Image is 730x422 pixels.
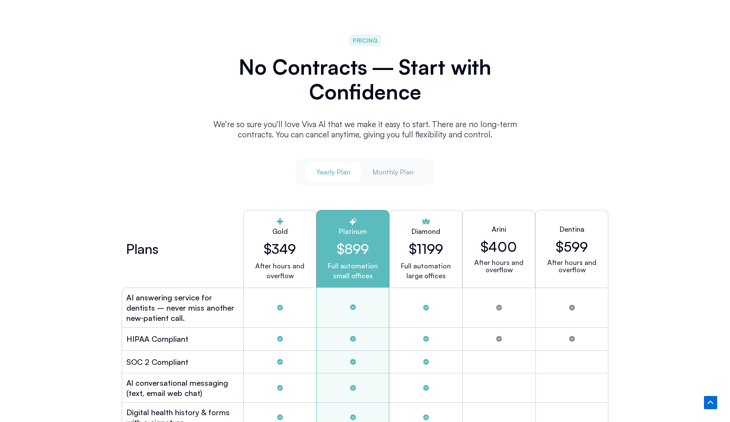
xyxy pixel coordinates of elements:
h2: Gold [251,226,309,236]
h2: HIPAA Compliant [126,334,188,344]
span: Monthly Plan [373,167,414,177]
h2: $599 [556,239,588,255]
h2: Dentina [560,224,584,234]
h2: Arini [492,224,506,234]
h2: $400 [481,239,517,255]
h2: Diamond [412,226,440,236]
span: PRICING [353,35,378,45]
p: After hours and overflow [251,261,309,281]
p: Full automation small offices [324,261,382,281]
p: After hours and overflow [543,259,601,274]
h2: $1199 [409,241,443,257]
h2: SOC 2 Compliant [126,357,188,367]
h2: Al conversational messaging (text, email web chat) [126,378,239,398]
h2: Plans [126,244,158,254]
p: Full automation large offices [401,261,451,281]
p: After hours and overflow [470,259,528,274]
p: We’re so sure you’ll love Viva Al that we make it easy to start. There are no long-term contracts... [203,119,527,140]
h2: $349 [251,241,309,257]
h2: No Contracts ― Start with Confidence [203,55,527,104]
span: Yearly Plan [316,167,350,177]
h2: Platinum [324,226,382,236]
h2: $899 [324,241,382,257]
h2: AI answering service for dentists – never miss another new‑patient call. [126,292,239,323]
